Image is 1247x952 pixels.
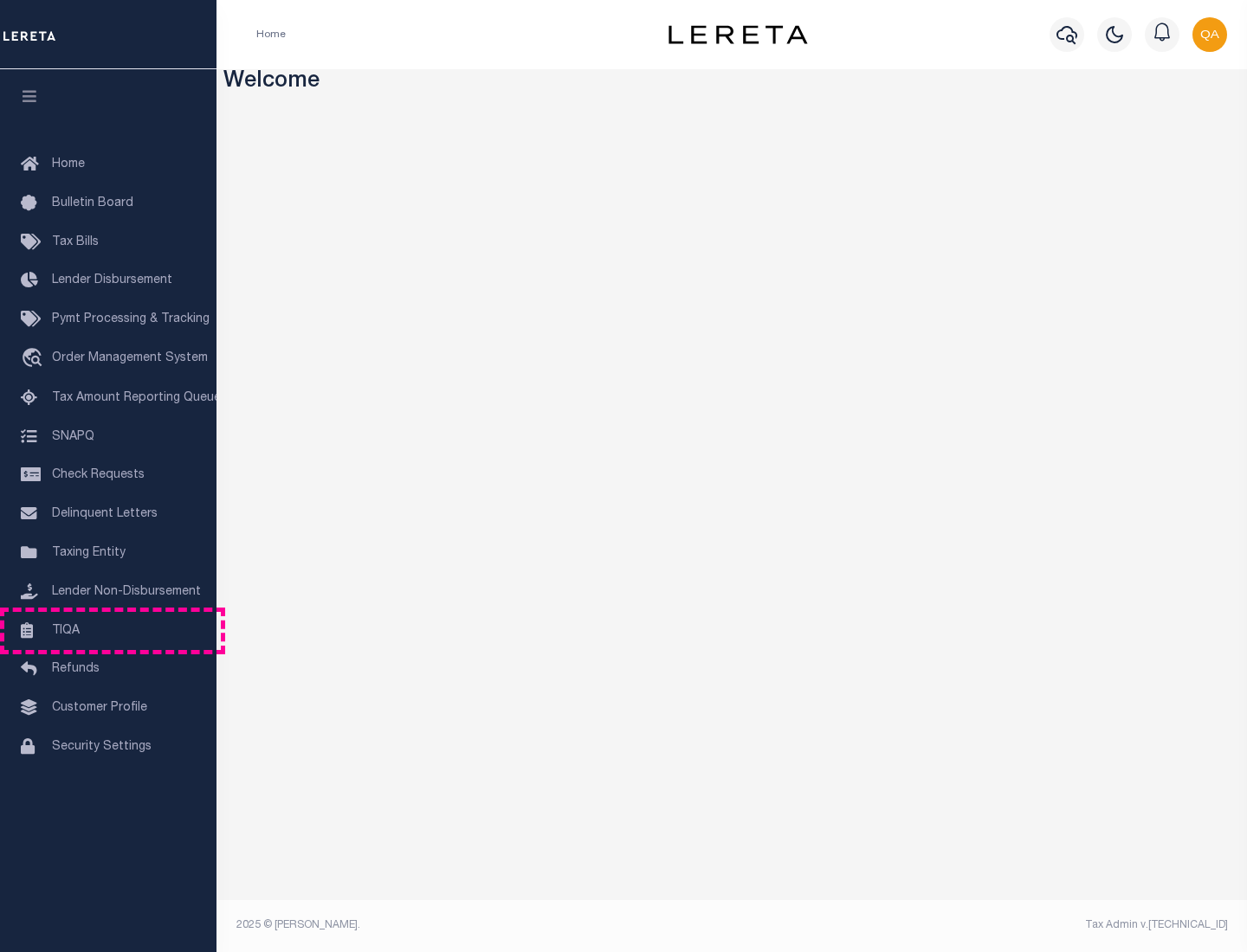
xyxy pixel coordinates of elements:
[52,741,152,753] span: Security Settings
[52,274,172,286] span: Lender Disbursement
[52,508,158,520] span: Delinquent Letters
[52,352,208,364] span: Order Management System
[52,430,94,442] span: SNAPQ
[52,236,99,248] span: Tax Bills
[52,702,147,714] span: Customer Profile
[52,624,80,636] span: TIQA
[52,547,126,559] span: Taxing Entity
[52,392,221,404] span: Tax Amount Reporting Queue
[52,469,145,481] span: Check Requests
[52,313,210,325] span: Pymt Processing & Tracking
[745,917,1228,933] div: Tax Admin v.[TECHNICAL_ID]
[1192,17,1227,52] img: svg+xml;base64,PHN2ZyB4bWxucz0iaHR0cDovL3d3dy53My5vcmcvMjAwMC9zdmciIHBvaW50ZXItZXZlbnRzPSJub25lIi...
[52,158,85,170] span: Home
[669,25,807,44] img: logo-dark.svg
[21,348,48,370] i: travel_explore
[52,663,100,675] span: Refunds
[223,69,1241,96] h3: Welcome
[52,586,201,598] span: Lender Non-Disbursement
[223,917,733,933] div: 2025 © [PERSON_NAME].
[52,197,133,209] span: Bulletin Board
[256,27,286,42] li: Home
